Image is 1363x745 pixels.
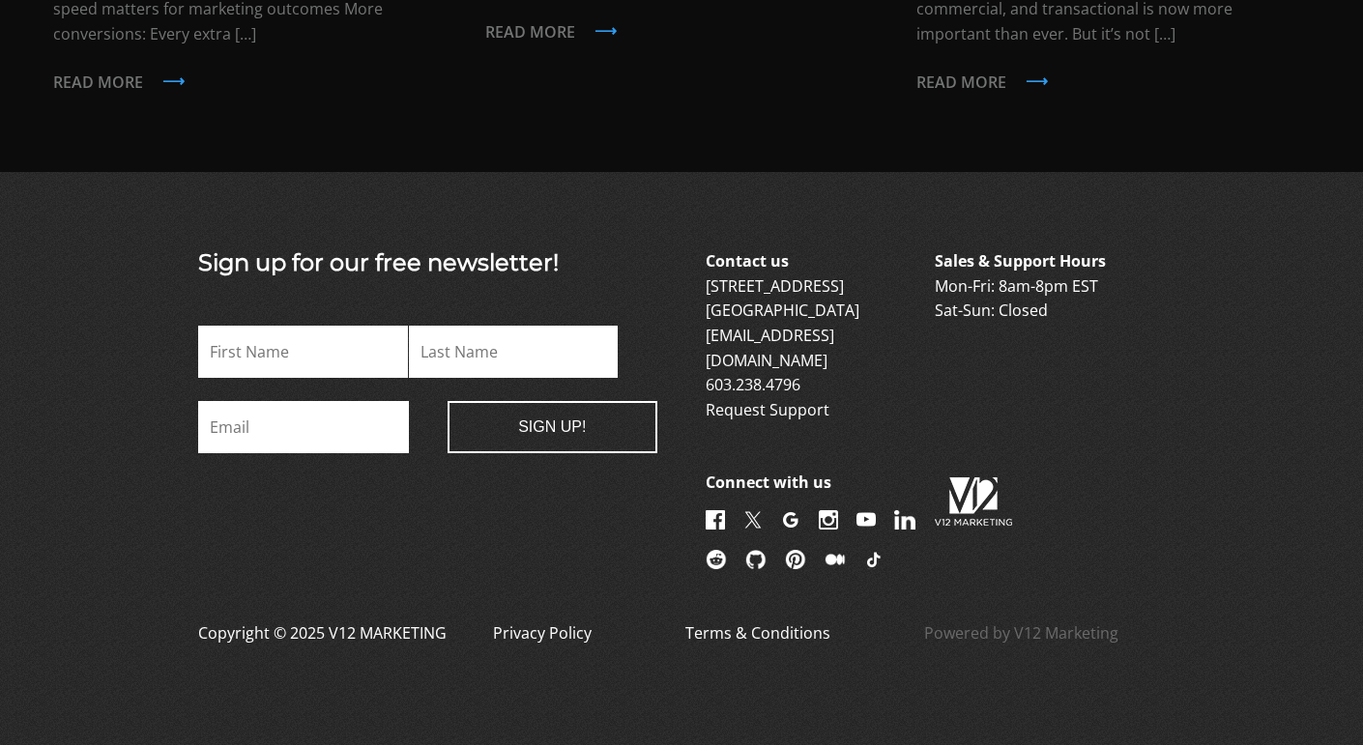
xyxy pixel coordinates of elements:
[894,510,915,530] img: LinkedIn
[916,71,1310,96] p: Read more
[685,621,830,668] a: Terms & Conditions
[485,20,879,45] p: Read more
[198,249,657,277] h3: Sign up for our free newsletter!
[706,250,789,272] b: Contact us
[856,510,876,530] img: YouTube
[706,399,829,420] a: Request Support
[706,325,834,371] a: [EMAIL_ADDRESS][DOMAIN_NAME]
[924,621,1118,668] a: Powered by V12 Marketing
[493,621,592,668] a: Privacy Policy
[935,249,1160,324] p: Mon-Fri: 8am-8pm EST Sat-Sun: Closed
[864,550,884,569] img: TikTok
[53,71,447,96] p: Read more
[825,550,846,569] img: Medium
[706,275,859,322] a: [STREET_ADDRESS][GEOGRAPHIC_DATA]
[706,472,831,493] b: Connect with us
[785,550,806,569] img: Pinterest
[448,401,658,453] input: Sign Up!
[819,510,838,530] img: Instagram
[706,510,725,530] img: Facebook
[409,326,619,378] input: Last Name
[935,250,1106,272] b: Sales & Support Hours
[198,621,447,668] p: Copyright © 2025 V12 MARKETING
[743,510,763,530] img: X
[781,510,800,530] img: Google+
[706,374,800,395] a: 603.238.4796
[745,550,767,569] img: Github
[198,326,408,378] input: First Name
[706,550,727,569] img: Reddit
[198,401,409,453] input: Email
[935,471,1012,532] img: V12FOOTER.png
[1015,521,1363,745] iframe: Chat Widget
